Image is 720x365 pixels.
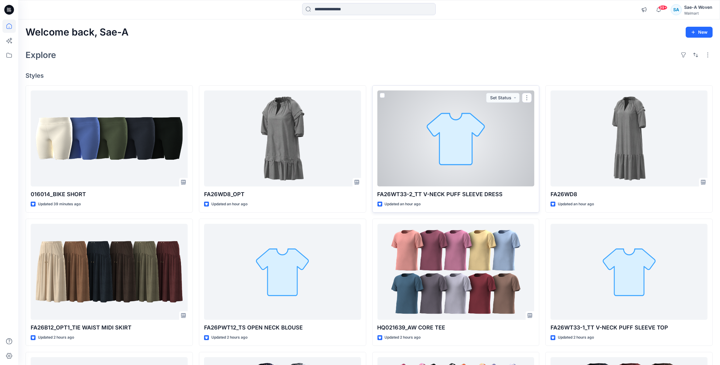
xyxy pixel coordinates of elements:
[26,50,56,60] h2: Explore
[26,72,713,79] h4: Styles
[558,334,594,341] p: Updated 2 hours ago
[31,90,188,187] a: 016014_BIKE SHORT
[684,4,712,11] div: Sae-A Woven
[31,224,188,320] a: FA26B12_OPT1_TIE WAIST MIDI SKIRT
[684,11,712,15] div: Walmart
[38,201,81,207] p: Updated 39 minutes ago
[204,224,361,320] a: FA26PWT12_TS OPEN NECK BLOUSE
[377,190,534,199] p: FA26WT33-2_TT V-NECK PUFF SLEEVE DRESS
[377,90,534,187] a: FA26WT33-2_TT V-NECK PUFF SLEEVE DRESS
[551,323,708,332] p: FA26WT33-1_TT V-NECK PUFF SLEEVE TOP
[558,201,594,207] p: Updated an hour ago
[211,201,247,207] p: Updated an hour ago
[686,27,713,38] button: New
[551,224,708,320] a: FA26WT33-1_TT V-NECK PUFF SLEEVE TOP
[658,5,667,10] span: 99+
[377,323,534,332] p: HQ021639_AW CORE TEE
[31,190,188,199] p: 016014_BIKE SHORT
[385,201,421,207] p: Updated an hour ago
[551,90,708,187] a: FA26WD8
[38,334,74,341] p: Updated 2 hours ago
[31,323,188,332] p: FA26B12_OPT1_TIE WAIST MIDI SKIRT
[204,323,361,332] p: FA26PWT12_TS OPEN NECK BLOUSE
[204,90,361,187] a: FA26WD8_OPT
[551,190,708,199] p: FA26WD8
[211,334,247,341] p: Updated 2 hours ago
[377,224,534,320] a: HQ021639_AW CORE TEE
[385,334,421,341] p: Updated 2 hours ago
[204,190,361,199] p: FA26WD8_OPT
[26,27,128,38] h2: Welcome back, Sae-A
[671,4,682,15] div: SA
